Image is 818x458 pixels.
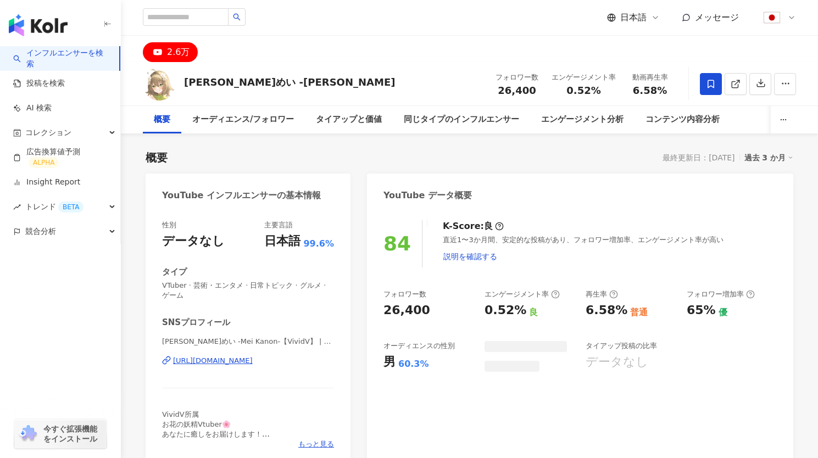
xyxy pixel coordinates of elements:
div: 主要言語 [264,220,293,230]
div: 過去 3 か月 [744,150,794,165]
div: オーディエンス/フォロワー [192,113,294,126]
div: 最終更新日：[DATE] [663,153,734,162]
a: searchインフルエンサーを検索 [13,48,110,69]
span: 今すぐ拡張機能をインストール [43,424,103,444]
div: 良 [529,306,538,319]
div: 男 [383,354,396,371]
a: Insight Report [13,177,80,188]
div: YouTube データ概要 [383,189,472,202]
div: 性別 [162,220,176,230]
div: SNSプロフィール [162,317,230,328]
div: 再生率 [586,289,618,299]
div: 概要 [154,113,170,126]
div: フォロワー増加率 [687,289,755,299]
a: AI 検索 [13,103,52,114]
img: chrome extension [18,425,38,443]
a: chrome extension今すぐ拡張機能をインストール [14,419,107,449]
div: フォロワー数 [496,72,538,83]
div: 0.52% [485,302,526,319]
div: 26,400 [383,302,430,319]
span: 0.52% [566,85,600,96]
span: 日本語 [620,12,647,24]
div: [URL][DOMAIN_NAME] [173,356,253,366]
span: 6.58% [633,85,667,96]
div: オーディエンスの性別 [383,341,455,351]
a: [URL][DOMAIN_NAME] [162,356,334,366]
div: 普通 [630,306,648,319]
div: 直近1〜3か月間、安定的な投稿があり、フォロワー増加率、エンゲージメント率が高い [443,235,777,267]
div: 日本語 [264,233,301,250]
div: コンテンツ内容分析 [646,113,720,126]
span: トレンド [25,194,84,219]
div: 60.3% [398,358,429,370]
div: [PERSON_NAME]めい -[PERSON_NAME] [184,75,395,89]
div: YouTube インフルエンサーの基本情報 [162,189,321,202]
span: もっと見る [298,439,334,449]
div: エンゲージメント率 [552,72,616,83]
div: タイプ [162,266,187,278]
div: 84 [383,232,411,255]
div: タイアップと価値 [316,113,382,126]
span: [PERSON_NAME]めい -Mei Kanon-【VividV】 | @kanonmei | UCHoHuho1yr-uEeBnQqjAXqA [162,337,334,347]
span: コレクション [25,120,71,145]
img: KOL Avatar [143,68,176,100]
div: 概要 [146,150,168,165]
div: フォロワー数 [383,289,426,299]
span: 説明を確認する [443,252,497,261]
div: データなし [586,354,648,371]
span: 競合分析 [25,219,56,244]
a: 投稿を検索 [13,78,65,89]
button: 説明を確認する [443,245,498,267]
img: flag-Japan-800x800.png [761,7,782,28]
div: 2.6万 [167,44,190,60]
div: エンゲージメント分析 [541,113,624,126]
span: 99.6% [303,238,334,250]
a: 広告換算値予測ALPHA [13,147,112,169]
div: 6.58% [586,302,627,319]
span: 26,400 [498,85,536,96]
button: 2.6万 [143,42,198,62]
div: データなし [162,233,225,250]
div: 65% [687,302,716,319]
span: VTuber · 芸術・エンタメ · 日常トピック · グルメ · ゲーム [162,281,334,300]
span: search [233,13,241,21]
div: 同じタイプのインフルエンサー [404,113,519,126]
div: K-Score : [443,220,504,232]
img: logo [9,14,68,36]
span: メッセージ [695,12,739,23]
div: タイアップ投稿の比率 [586,341,657,351]
div: エンゲージメント率 [485,289,560,299]
span: rise [13,203,21,211]
div: 優 [719,306,727,319]
div: 良 [484,220,493,232]
div: 動画再生率 [629,72,671,83]
div: BETA [58,202,84,213]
